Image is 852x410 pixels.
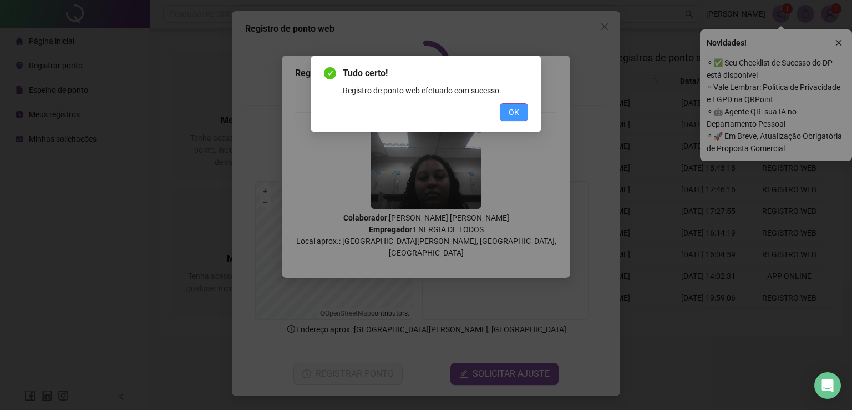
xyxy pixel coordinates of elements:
[814,372,841,399] div: Open Intercom Messenger
[324,67,336,79] span: check-circle
[343,84,528,97] div: Registro de ponto web efetuado com sucesso.
[509,106,519,118] span: OK
[500,103,528,121] button: OK
[343,67,528,80] span: Tudo certo!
